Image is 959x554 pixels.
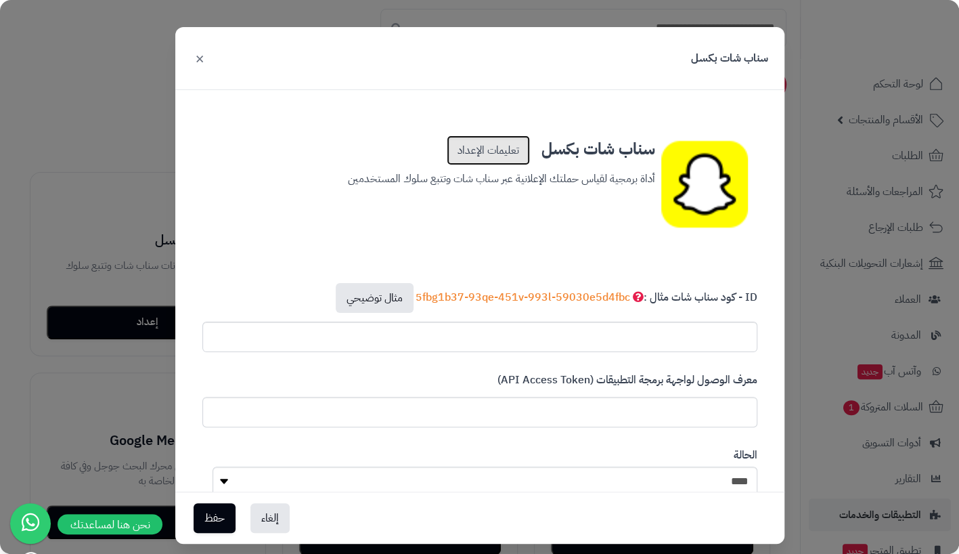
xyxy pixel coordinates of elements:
label: الحالة [734,448,757,463]
img: snap.png [661,130,748,238]
label: ID - كود سناب شات مثال : [334,283,757,318]
a: تعليمات الإعداد [447,135,530,165]
h3: سناب شات بكسل [691,51,768,66]
p: أداة برمجية لقياس حملتك الإعلانية عبر سناب شات وتتبع سلوك المستخدمين [305,165,655,188]
label: معرف الوصول لواجهة برمجة التطبيقات (API Access Token) [497,372,757,393]
button: إلغاء [250,503,290,533]
a: مثال توضيحي [336,283,414,313]
button: حفظ [194,503,236,533]
h3: سناب شات بكسل [305,130,655,165]
span: 5fbg1b37-93qe-451v-993l-59030e5d4fbc [416,289,644,305]
button: × [192,43,208,73]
